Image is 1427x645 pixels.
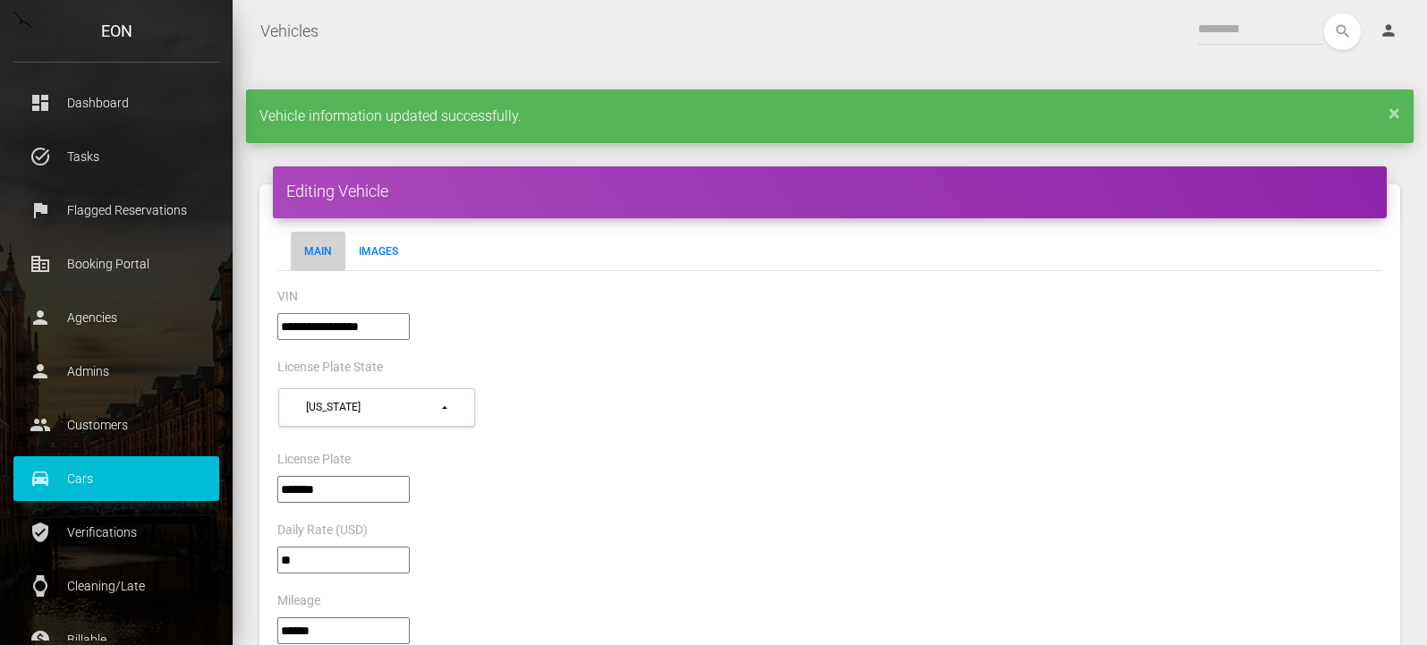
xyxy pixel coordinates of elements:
a: Images [345,232,412,271]
a: Main [291,232,345,271]
p: Dashboard [27,89,206,116]
a: dashboard Dashboard [13,81,219,125]
p: Booking Portal [27,250,206,277]
a: Vehicles [260,9,319,54]
i: person [1380,21,1397,39]
label: License Plate State [277,359,383,377]
p: Cars [27,465,206,492]
a: × [1389,107,1400,118]
a: person Admins [13,349,219,394]
label: Daily Rate (USD) [277,522,368,539]
h4: Editing Vehicle [286,180,1373,202]
label: License Plate [277,451,351,469]
div: [US_STATE] [306,400,439,415]
a: person [1366,13,1414,49]
a: verified_user Verifications [13,510,219,555]
a: task_alt Tasks [13,134,219,179]
p: Admins [27,358,206,385]
p: Customers [27,412,206,438]
a: drive_eta Cars [13,456,219,501]
a: people Customers [13,403,219,447]
button: California [278,388,475,427]
a: person Agencies [13,295,219,340]
a: corporate_fare Booking Portal [13,242,219,286]
button: search [1324,13,1361,50]
p: Tasks [27,143,206,170]
label: Mileage [277,592,320,610]
p: Cleaning/Late [27,573,206,599]
a: flag Flagged Reservations [13,188,219,233]
p: Flagged Reservations [27,197,206,224]
p: Agencies [27,304,206,331]
label: VIN [277,288,298,306]
p: Verifications [27,519,206,546]
a: watch Cleaning/Late [13,564,219,608]
div: Vehicle information updated successfully. [246,89,1414,143]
